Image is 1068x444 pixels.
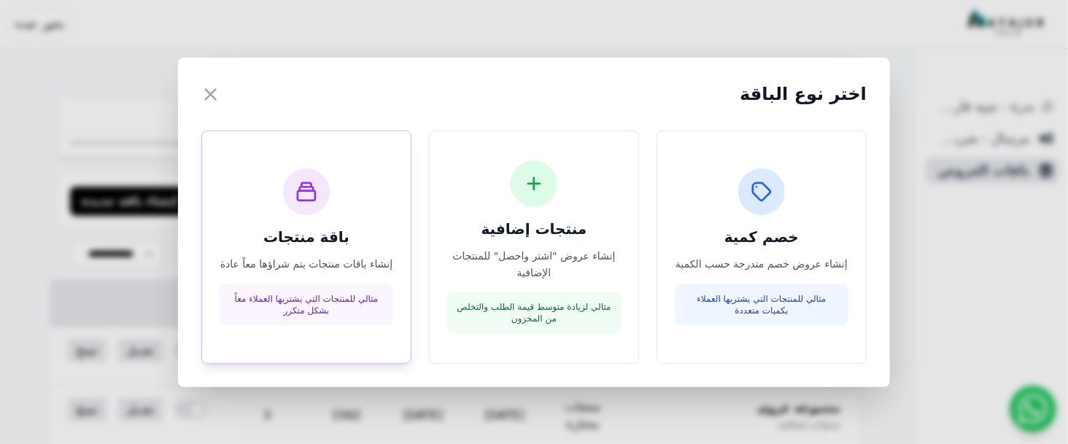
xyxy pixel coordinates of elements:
[220,256,393,273] p: إنشاء باقات منتجات يتم شراؤها معاً عادة
[740,82,867,106] h2: اختر نوع الباقة
[201,81,220,107] button: ×
[456,301,612,324] p: مثالي لزيادة متوسط قيمة الطلب والتخلص من المخزون
[447,248,621,281] p: إنشاء عروض "اشتر واحصل" للمنتجات الإضافية
[447,219,621,239] h3: منتجات إضافية
[675,227,848,247] h3: خصم كمية
[228,293,384,316] p: مثالي للمنتجات التي يشتريها العملاء معاً بشكل متكرر
[684,293,840,316] p: مثالي للمنتجات التي يشتريها العملاء بكميات متعددة
[675,256,848,273] p: إنشاء عروض خصم متدرجة حسب الكمية
[220,227,393,247] h3: باقة منتجات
